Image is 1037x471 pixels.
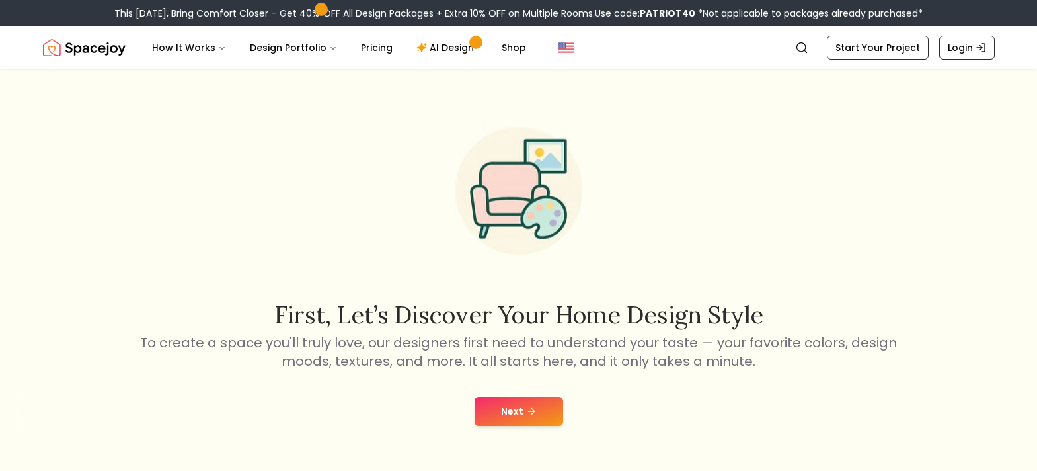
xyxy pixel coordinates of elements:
[43,34,126,61] img: Spacejoy Logo
[43,34,126,61] a: Spacejoy
[138,302,900,328] h2: First, let’s discover your home design style
[434,107,603,276] img: Start Style Quiz Illustration
[491,34,537,61] a: Shop
[141,34,537,61] nav: Main
[558,40,574,56] img: United States
[239,34,348,61] button: Design Portfolio
[141,34,237,61] button: How It Works
[43,26,995,69] nav: Global
[406,34,488,61] a: AI Design
[939,36,995,60] a: Login
[114,7,923,20] div: This [DATE], Bring Comfort Closer – Get 40% OFF All Design Packages + Extra 10% OFF on Multiple R...
[595,7,695,20] span: Use code:
[827,36,929,60] a: Start Your Project
[350,34,403,61] a: Pricing
[138,333,900,370] p: To create a space you'll truly love, our designers first need to understand your taste — your fav...
[640,7,695,20] b: PATRIOT40
[695,7,923,20] span: *Not applicable to packages already purchased*
[475,397,563,426] button: Next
